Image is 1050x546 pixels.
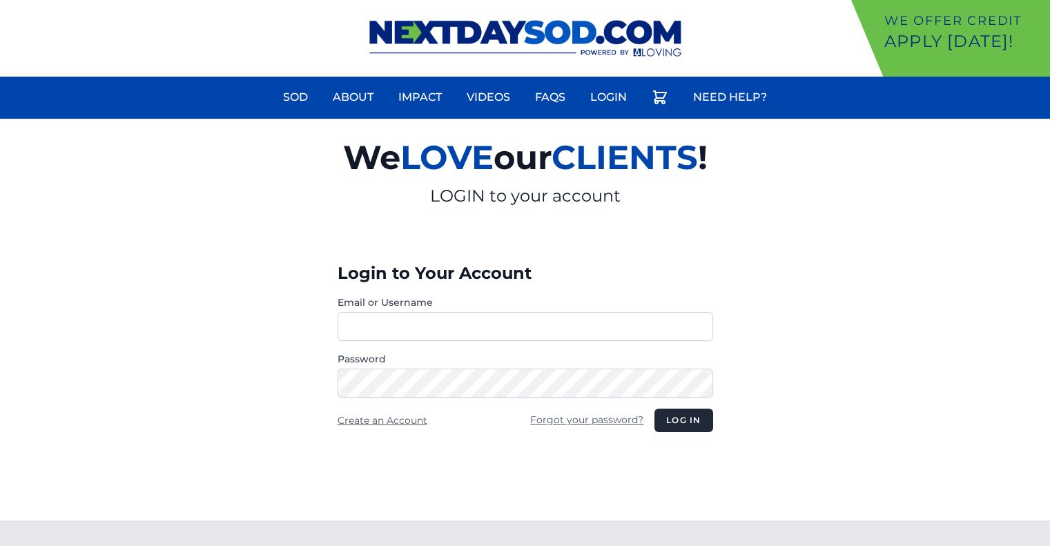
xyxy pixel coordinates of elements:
span: CLIENTS [552,137,698,177]
a: Impact [390,81,450,114]
a: Forgot your password? [530,413,643,426]
p: Apply [DATE]! [884,30,1044,52]
p: We offer Credit [884,11,1044,30]
a: Create an Account [338,414,427,427]
a: Login [582,81,635,114]
label: Email or Username [338,295,713,309]
label: Password [338,352,713,366]
a: Need Help? [685,81,775,114]
a: Sod [275,81,316,114]
h3: Login to Your Account [338,262,713,284]
a: FAQs [527,81,574,114]
span: LOVE [400,137,494,177]
button: Log in [654,409,712,432]
h2: We our ! [183,130,868,185]
p: LOGIN to your account [183,185,868,207]
a: Videos [458,81,518,114]
a: About [324,81,382,114]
